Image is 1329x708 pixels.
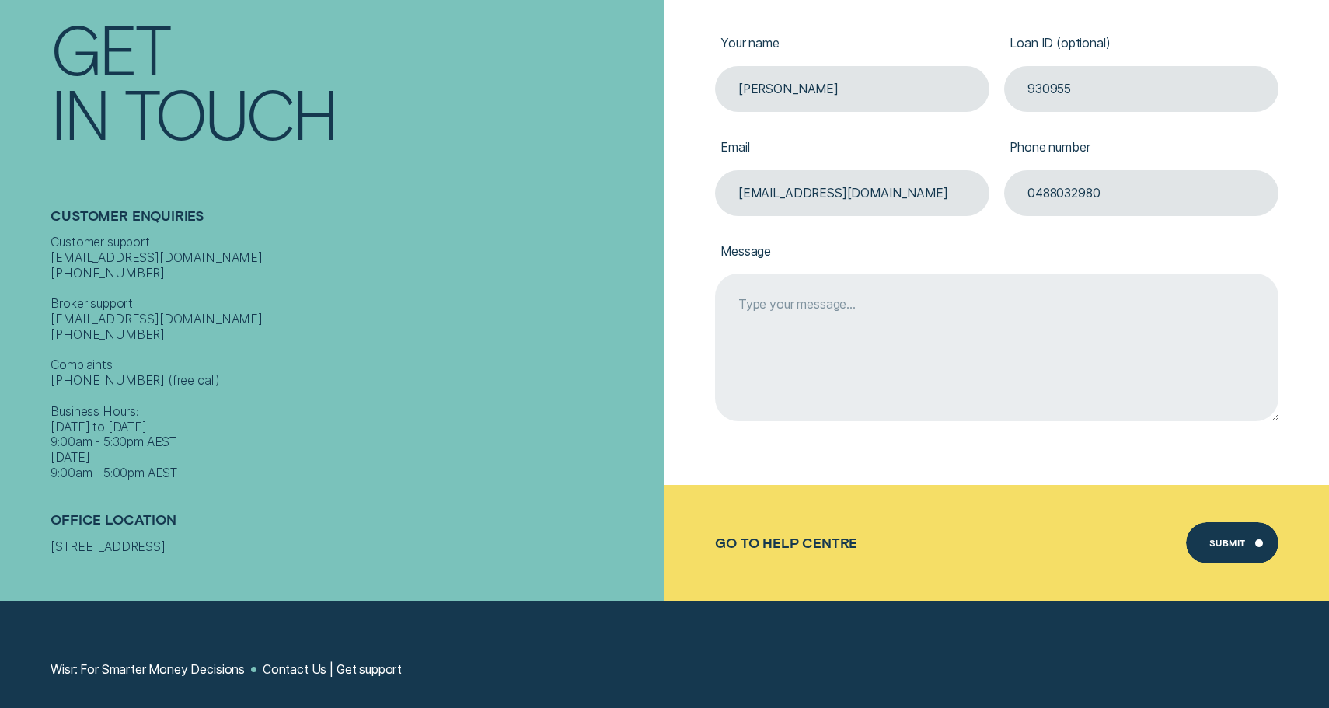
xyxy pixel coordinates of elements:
div: Touch [124,81,336,145]
div: In [51,81,108,145]
a: Contact Us | Get support [263,662,402,678]
h1: Get In Touch [51,16,657,145]
a: Go to Help Centre [715,535,857,551]
h2: Customer Enquiries [51,207,657,234]
a: Wisr: For Smarter Money Decisions [51,662,245,678]
label: Email [715,127,989,170]
label: Message [715,232,1278,274]
h2: Office Location [51,511,657,539]
div: Get [51,16,169,81]
div: Customer support [EMAIL_ADDRESS][DOMAIN_NAME] [PHONE_NUMBER] Broker support [EMAIL_ADDRESS][DOMAI... [51,235,657,481]
label: Your name [715,23,989,66]
label: Loan ID (optional) [1004,23,1278,66]
div: [STREET_ADDRESS] [51,539,657,555]
button: Submit [1186,522,1278,563]
label: Phone number [1004,127,1278,170]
